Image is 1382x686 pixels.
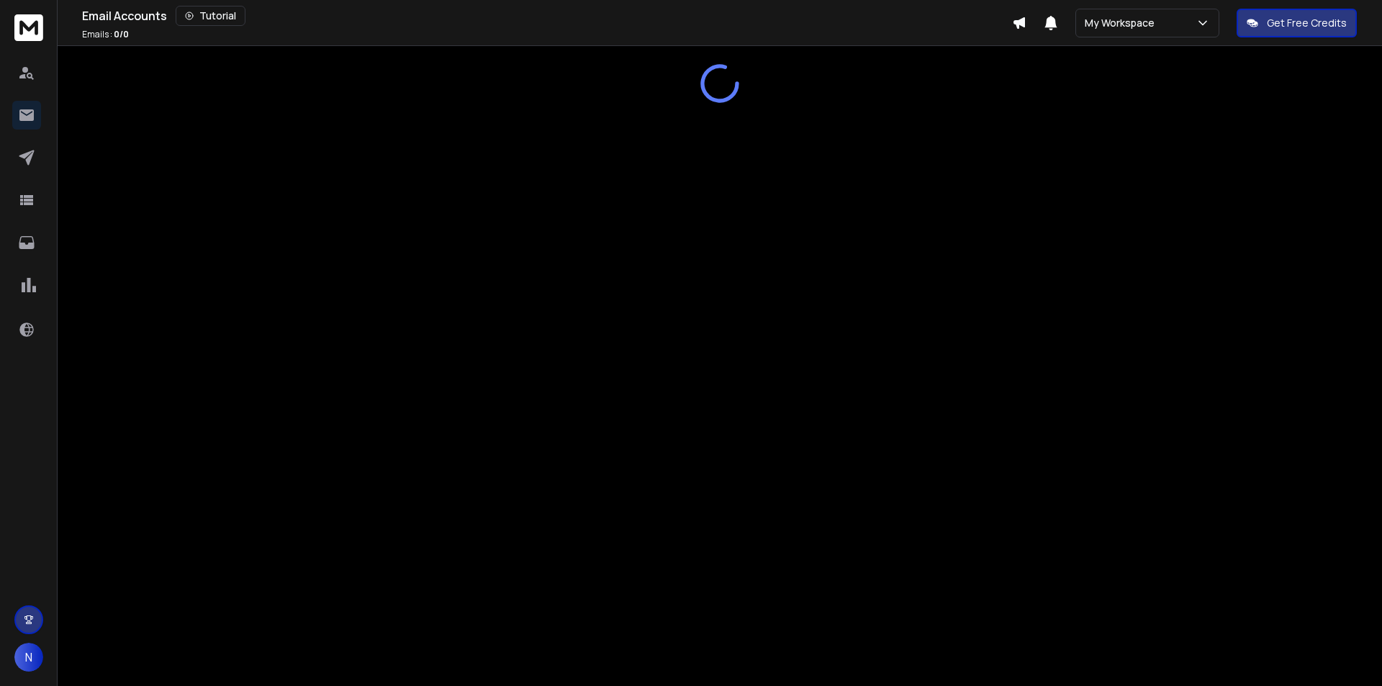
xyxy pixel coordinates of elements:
button: Tutorial [176,6,245,26]
p: My Workspace [1085,16,1160,30]
button: N [14,643,43,672]
button: Get Free Credits [1237,9,1357,37]
p: Emails : [82,29,129,40]
div: Email Accounts [82,6,1012,26]
p: Get Free Credits [1267,16,1347,30]
span: 0 / 0 [114,28,129,40]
